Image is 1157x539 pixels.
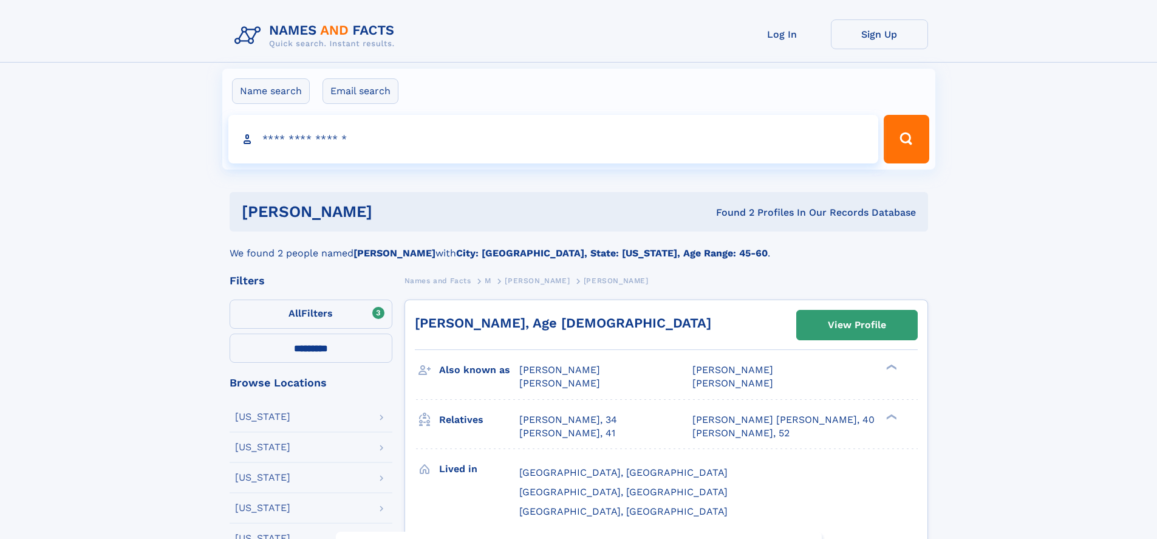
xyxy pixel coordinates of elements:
[505,273,570,288] a: [PERSON_NAME]
[485,273,491,288] a: M
[485,276,491,285] span: M
[235,442,290,452] div: [US_STATE]
[230,377,392,388] div: Browse Locations
[439,459,519,479] h3: Lived in
[519,427,615,440] a: [PERSON_NAME], 41
[235,412,290,422] div: [US_STATE]
[797,311,917,340] a: View Profile
[519,377,600,389] span: [PERSON_NAME]
[232,78,310,104] label: Name search
[439,410,519,430] h3: Relatives
[519,413,617,427] a: [PERSON_NAME], 34
[584,276,649,285] span: [PERSON_NAME]
[230,300,392,329] label: Filters
[692,364,773,376] span: [PERSON_NAME]
[519,364,600,376] span: [PERSON_NAME]
[439,360,519,380] h3: Also known as
[235,473,290,482] div: [US_STATE]
[692,377,773,389] span: [PERSON_NAME]
[692,427,790,440] a: [PERSON_NAME], 52
[505,276,570,285] span: [PERSON_NAME]
[415,315,711,331] a: [PERSON_NAME], Age [DEMOGRAPHIC_DATA]
[242,204,544,219] h1: [PERSON_NAME]
[519,467,728,478] span: [GEOGRAPHIC_DATA], [GEOGRAPHIC_DATA]
[831,19,928,49] a: Sign Up
[884,115,929,163] button: Search Button
[734,19,831,49] a: Log In
[235,503,290,513] div: [US_STATE]
[519,486,728,498] span: [GEOGRAPHIC_DATA], [GEOGRAPHIC_DATA]
[883,413,898,421] div: ❯
[544,206,916,219] div: Found 2 Profiles In Our Records Database
[230,232,928,261] div: We found 2 people named with .
[404,273,471,288] a: Names and Facts
[230,19,404,52] img: Logo Names and Facts
[353,247,435,259] b: [PERSON_NAME]
[883,363,898,371] div: ❯
[288,307,301,319] span: All
[692,413,875,427] a: [PERSON_NAME] [PERSON_NAME], 40
[456,247,768,259] b: City: [GEOGRAPHIC_DATA], State: [US_STATE], Age Range: 45-60
[828,311,886,339] div: View Profile
[323,78,398,104] label: Email search
[519,506,728,517] span: [GEOGRAPHIC_DATA], [GEOGRAPHIC_DATA]
[228,115,879,163] input: search input
[230,275,392,286] div: Filters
